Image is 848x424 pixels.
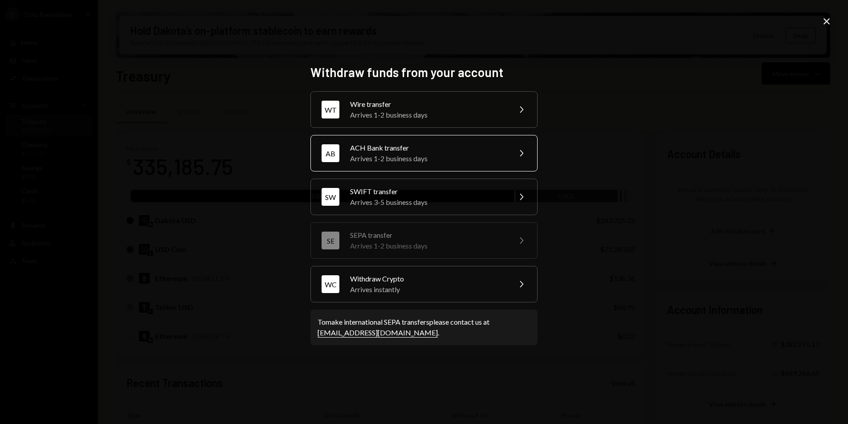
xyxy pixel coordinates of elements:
div: SW [322,188,339,206]
div: Arrives instantly [350,284,505,295]
div: Arrives 1-2 business days [350,241,505,251]
button: WTWire transferArrives 1-2 business days [310,91,538,128]
a: [EMAIL_ADDRESS][DOMAIN_NAME] [318,328,438,338]
div: Arrives 3-5 business days [350,197,505,208]
button: SESEPA transferArrives 1-2 business days [310,222,538,259]
button: ABACH Bank transferArrives 1-2 business days [310,135,538,171]
div: SE [322,232,339,249]
div: Arrives 1-2 business days [350,153,505,164]
div: AB [322,144,339,162]
div: WC [322,275,339,293]
button: SWSWIFT transferArrives 3-5 business days [310,179,538,215]
div: SEPA transfer [350,230,505,241]
div: ACH Bank transfer [350,143,505,153]
div: To make international SEPA transfers please contact us at . [318,317,530,338]
div: Arrives 1-2 business days [350,110,505,120]
button: WCWithdraw CryptoArrives instantly [310,266,538,302]
div: SWIFT transfer [350,186,505,197]
div: Wire transfer [350,99,505,110]
h2: Withdraw funds from your account [310,64,538,81]
div: Withdraw Crypto [350,273,505,284]
div: WT [322,101,339,118]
